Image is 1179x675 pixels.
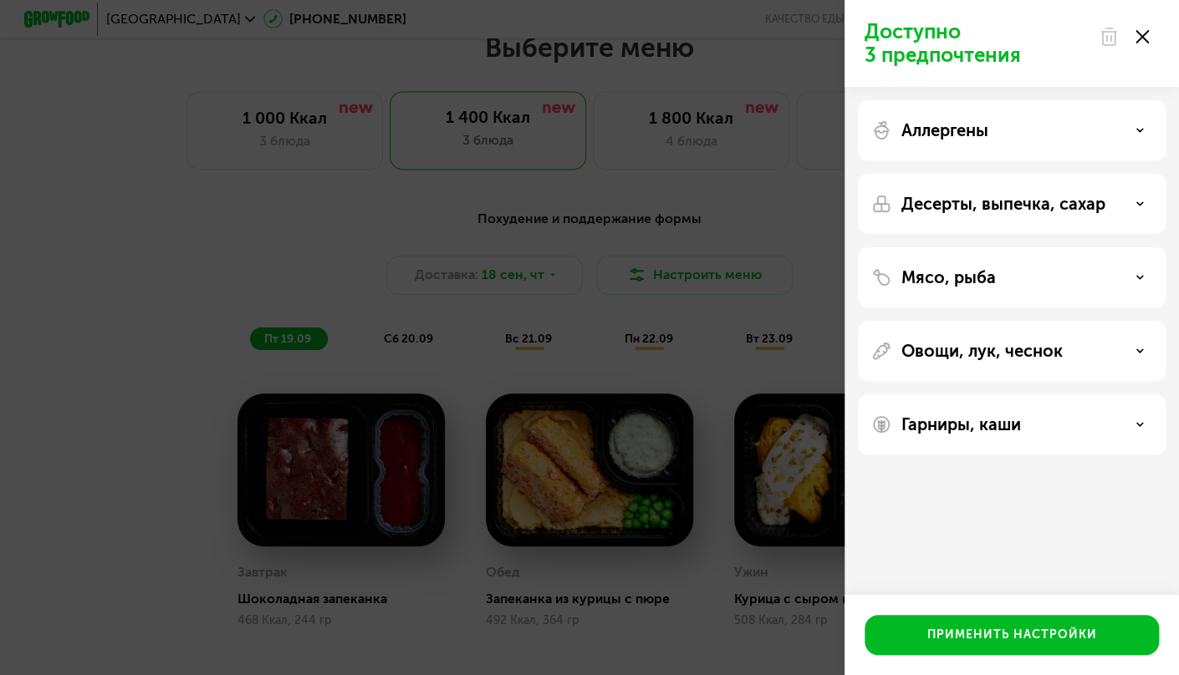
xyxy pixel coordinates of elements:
div: Применить настройки [927,627,1097,643]
p: Аллергены [901,120,988,140]
p: Десерты, выпечка, сахар [901,194,1105,214]
p: Гарниры, каши [901,414,1021,434]
p: Мясо, рыба [901,267,996,287]
p: Овощи, лук, чеснок [901,341,1063,361]
p: Доступно 3 предпочтения [865,20,1089,67]
button: Применить настройки [865,615,1159,655]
